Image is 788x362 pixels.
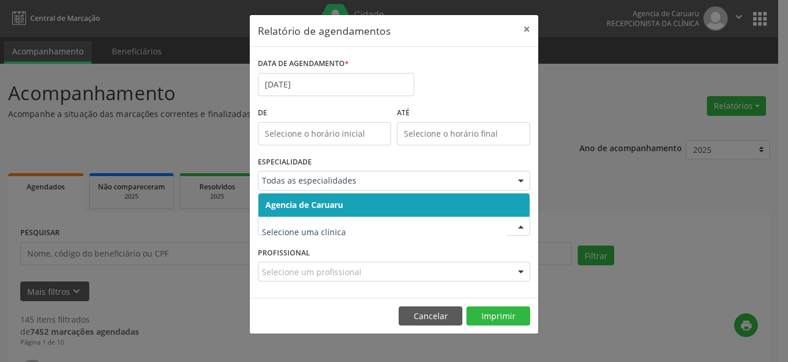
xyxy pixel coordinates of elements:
span: Todas as especialidades [262,175,506,187]
input: Selecione uma data ou intervalo [258,73,414,96]
span: Agencia de Caruaru [265,199,343,210]
label: ATÉ [397,104,530,122]
button: Close [515,15,538,43]
label: De [258,104,391,122]
label: PROFISSIONAL [258,244,310,262]
input: Selecione o horário inicial [258,122,391,145]
label: DATA DE AGENDAMENTO [258,55,349,73]
span: Selecione um profissional [262,266,362,278]
label: ESPECIALIDADE [258,153,312,171]
button: Cancelar [399,306,462,326]
h5: Relatório de agendamentos [258,23,391,38]
button: Imprimir [466,306,530,326]
input: Selecione uma clínica [262,221,506,244]
input: Selecione o horário final [397,122,530,145]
